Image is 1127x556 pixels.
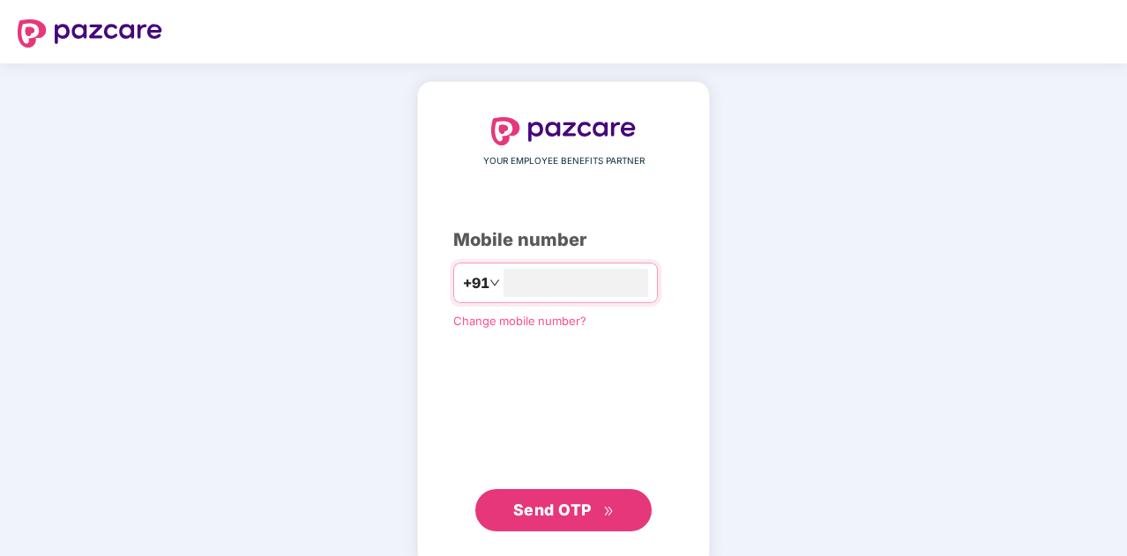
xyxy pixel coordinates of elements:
img: logo [18,19,162,48]
button: Send OTPdouble-right [475,489,652,531]
span: +91 [463,272,489,294]
span: down [489,278,500,288]
span: double-right [603,506,615,517]
div: Mobile number [453,226,674,254]
img: logo [491,117,636,145]
a: Change mobile number? [453,314,586,328]
span: YOUR EMPLOYEE BENEFITS PARTNER [483,154,645,168]
span: Send OTP [513,500,592,519]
